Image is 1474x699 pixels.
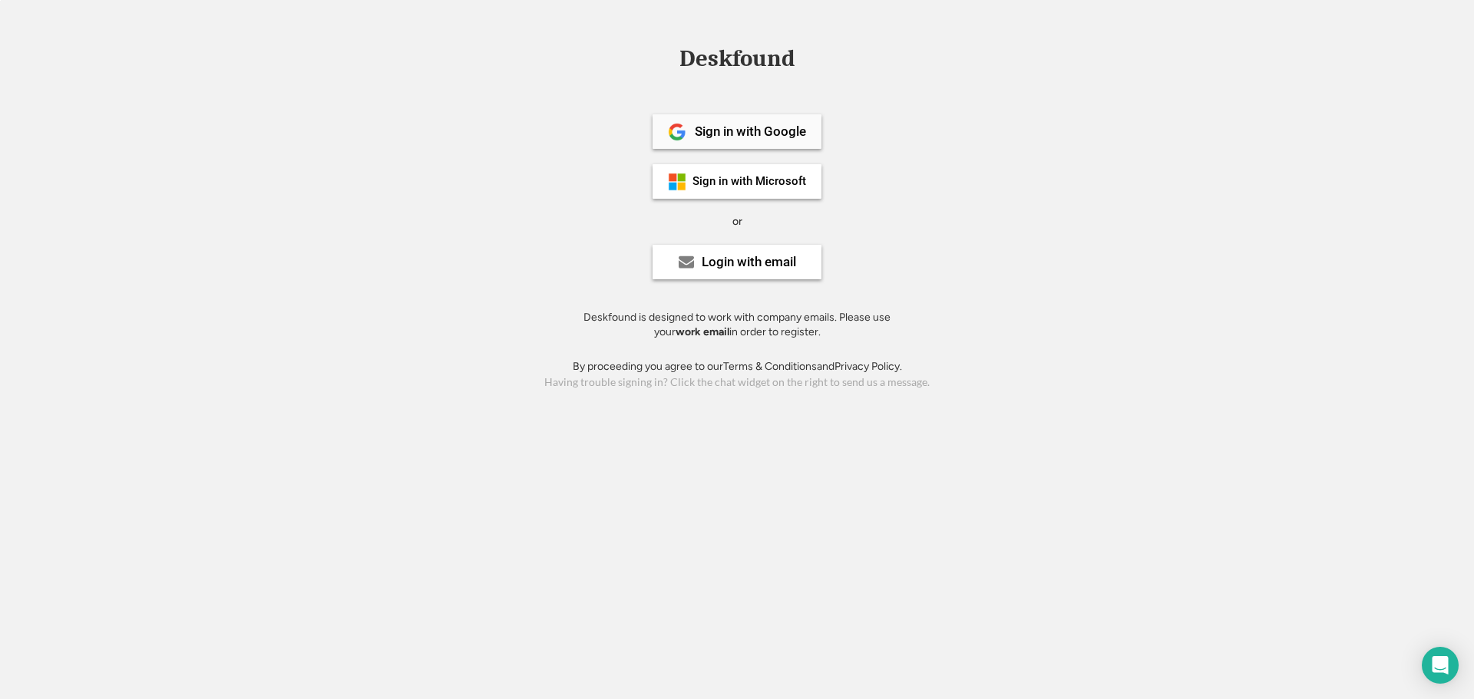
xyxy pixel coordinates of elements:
[695,125,806,138] div: Sign in with Google
[672,47,802,71] div: Deskfound
[668,173,686,191] img: ms-symbollockup_mssymbol_19.png
[573,359,902,374] div: By proceeding you agree to our and
[732,214,742,229] div: or
[668,123,686,141] img: 1024px-Google__G__Logo.svg.png
[723,360,817,373] a: Terms & Conditions
[676,325,729,338] strong: work email
[564,310,910,340] div: Deskfound is designed to work with company emails. Please use your in order to register.
[692,176,806,187] div: Sign in with Microsoft
[702,256,796,269] div: Login with email
[834,360,902,373] a: Privacy Policy.
[1422,647,1459,684] div: Open Intercom Messenger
